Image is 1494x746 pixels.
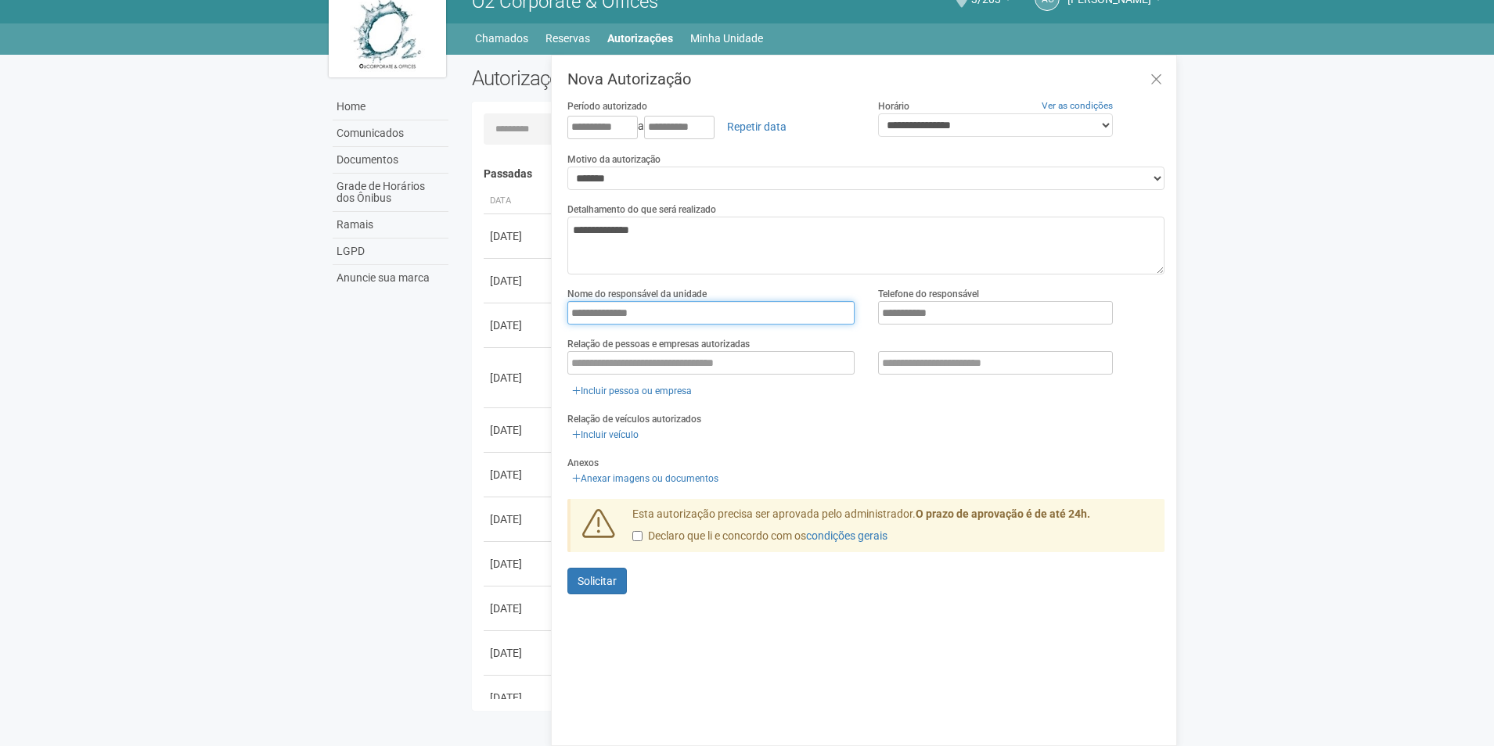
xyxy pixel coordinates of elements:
strong: O prazo de aprovação é de até 24h. [916,507,1090,520]
div: [DATE] [490,511,548,527]
label: Horário [878,99,909,113]
label: Detalhamento do que será realizado [567,203,716,217]
a: Repetir data [717,113,797,140]
a: Grade de Horários dos Ônibus [333,174,448,212]
div: [DATE] [490,422,548,438]
div: a [567,113,855,140]
a: Ramais [333,212,448,239]
div: [DATE] [490,556,548,572]
input: Declaro que li e concordo com oscondições gerais [632,531,643,541]
a: Documentos [333,147,448,174]
h3: Nova Autorização [567,71,1165,87]
a: Incluir veículo [567,426,643,443]
th: Data [484,188,554,214]
div: [DATE] [490,690,548,705]
button: Solicitar [567,568,627,594]
h4: Passadas [484,168,1154,180]
label: Telefone do responsável [878,287,979,301]
div: [DATE] [490,228,548,244]
a: Anuncie sua marca [333,265,448,291]
a: Anexar imagens ou documentos [567,470,723,487]
a: Reservas [545,27,590,49]
div: [DATE] [490,370,548,386]
label: Nome do responsável da unidade [567,287,707,301]
a: LGPD [333,239,448,265]
a: Chamados [475,27,528,49]
label: Declaro que li e concordo com os [632,529,887,544]
a: Comunicados [333,120,448,147]
div: [DATE] [490,601,548,616]
span: Solicitar [578,575,617,587]
a: Home [333,94,448,120]
div: [DATE] [490,273,548,289]
a: Ver as condições [1042,100,1113,111]
a: Minha Unidade [690,27,763,49]
label: Relação de veículos autorizados [567,412,701,426]
div: [DATE] [490,645,548,661]
a: Autorizações [607,27,673,49]
a: Incluir pessoa ou empresa [567,382,697,400]
div: [DATE] [490,317,548,333]
label: Relação de pessoas e empresas autorizadas [567,337,750,351]
h2: Autorizações [472,66,807,90]
div: Esta autorização precisa ser aprovada pelo administrador. [621,507,1165,552]
label: Período autorizado [567,99,647,113]
div: [DATE] [490,467,548,482]
label: Motivo da autorização [567,152,661,167]
a: condições gerais [806,529,887,542]
label: Anexos [567,456,599,470]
